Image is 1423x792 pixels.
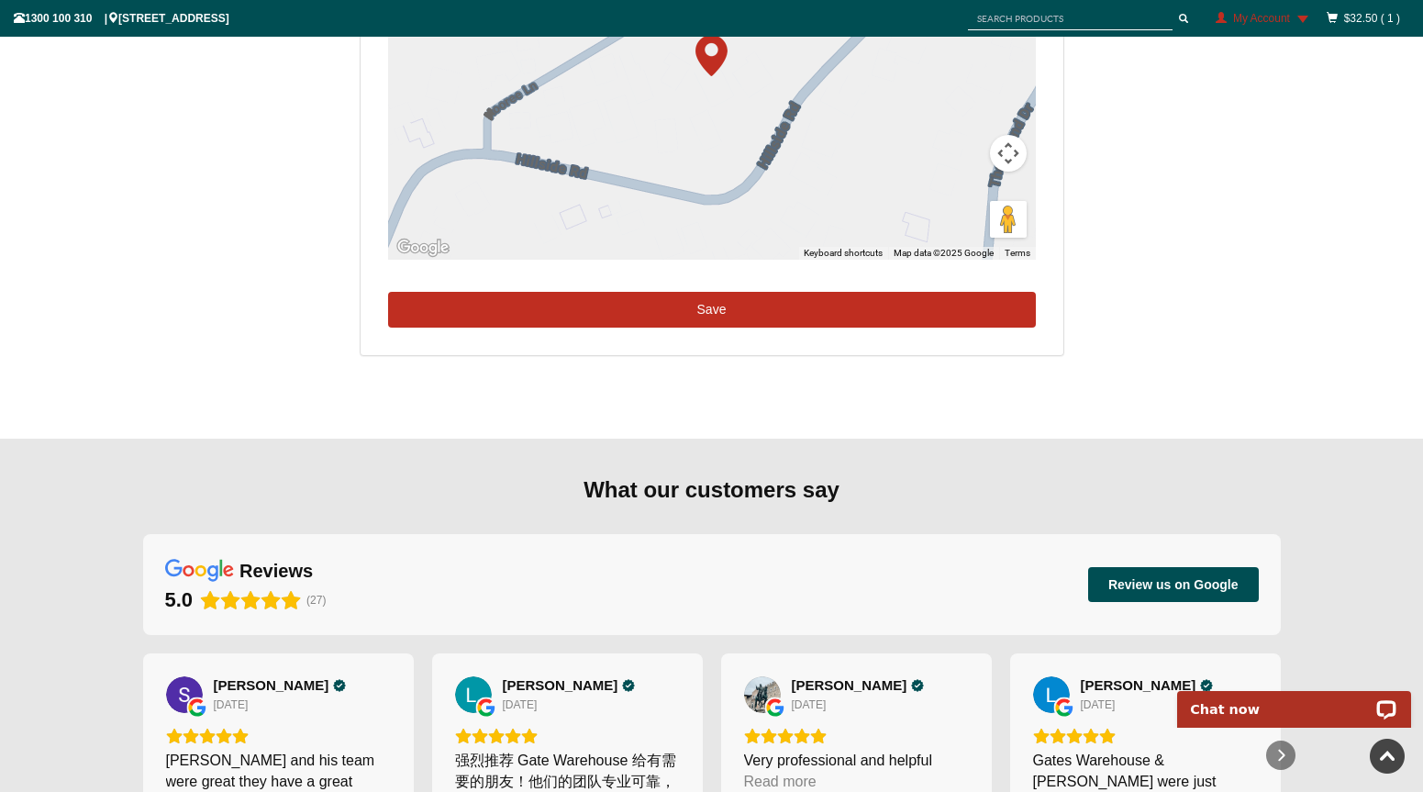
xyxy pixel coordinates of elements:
div: Verified Customer [333,679,346,692]
div: [DATE] [214,697,249,712]
a: Terms (opens in new tab) [1005,248,1030,258]
span: [PERSON_NAME] [1081,677,1196,694]
div: What our customers say [143,475,1281,505]
img: George XING [744,676,781,713]
img: Louise Veenstra [1033,676,1070,713]
a: Open this area in Google Maps (opens a new window) [393,236,453,260]
button: Review us on Google [1088,567,1259,602]
span: Review us on Google [1108,576,1239,593]
div: Rating: 5.0 out of 5 [455,728,680,744]
span: (27) [306,594,326,607]
a: $32.50 ( 1 ) [1344,12,1400,25]
div: Rating: 5.0 out of 5 [744,728,969,744]
button: Drag Pegman onto the map to open Street View [990,201,1027,238]
div: 134 Hillside Road, AVOCA BEACH NSW 2251 [695,35,728,76]
div: Verified Customer [911,679,924,692]
img: Google [393,236,453,260]
div: [DATE] [503,697,538,712]
a: View on Google [1033,676,1070,713]
div: [DATE] [792,697,827,712]
div: [DATE] [1081,697,1116,712]
div: Very professional and helpful [744,750,969,771]
span: 1300 100 310 | [STREET_ADDRESS] [14,12,229,25]
div: Rating: 5.0 out of 5 [165,587,302,613]
div: Rating: 5.0 out of 5 [1033,728,1258,744]
iframe: LiveChat chat widget [1165,670,1423,728]
a: Review by Louise Veenstra [1081,677,1214,694]
span: [PERSON_NAME] [503,677,618,694]
a: View on Google [744,676,781,713]
button: Keyboard shortcuts [804,247,883,260]
div: reviews [239,559,313,583]
a: Review by L. Zhu [503,677,636,694]
div: Rating: 5.0 out of 5 [166,728,391,744]
div: 5.0 [165,587,194,613]
div: Read more [744,771,817,792]
img: L. Zhu [455,676,492,713]
a: View on Google [455,676,492,713]
button: Map camera controls [990,135,1027,172]
div: Previous [128,741,158,770]
input: SEARCH PRODUCTS [968,7,1173,30]
span: [PERSON_NAME] [792,677,907,694]
div: Next [1266,741,1295,770]
div: Verified Customer [622,679,635,692]
a: View on Google [166,676,203,713]
span: [PERSON_NAME] [214,677,329,694]
a: Review by Simon H [214,677,347,694]
button: Save [388,292,1036,329]
span: My Account [1233,12,1290,25]
a: Review by George XING [792,677,925,694]
span: Map data ©2025 Google [894,248,994,258]
img: Simon H [166,676,203,713]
